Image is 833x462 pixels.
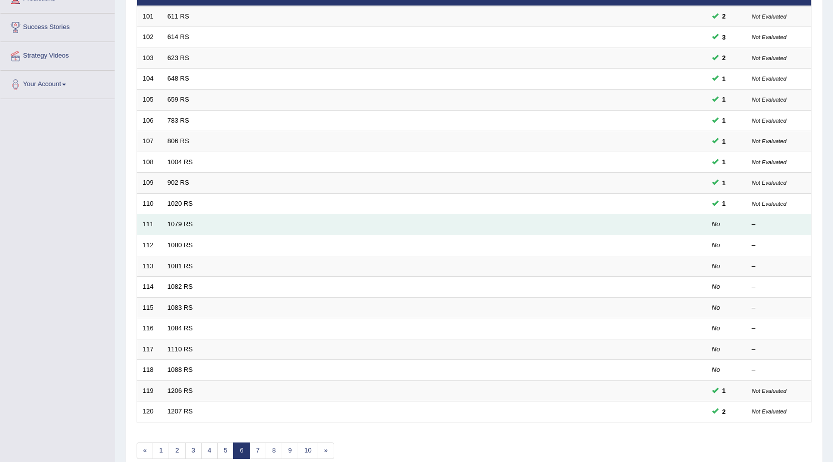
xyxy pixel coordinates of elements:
small: Not Evaluated [752,118,786,124]
a: 2 [169,442,185,459]
a: 1082 RS [168,283,193,290]
em: No [712,324,720,332]
td: 116 [137,318,162,339]
td: 108 [137,152,162,173]
span: You can still take this question [718,406,730,417]
span: You can still take this question [718,136,730,147]
span: You can still take this question [718,11,730,22]
small: Not Evaluated [752,76,786,82]
a: 1110 RS [168,345,193,353]
a: 1 [153,442,169,459]
a: 1083 RS [168,304,193,311]
a: 783 RS [168,117,189,124]
div: – [752,303,806,313]
em: No [712,345,720,353]
span: You can still take this question [718,115,730,126]
td: 103 [137,48,162,69]
a: 1020 RS [168,200,193,207]
a: 648 RS [168,75,189,82]
div: – [752,262,806,271]
div: – [752,345,806,354]
td: 109 [137,173,162,194]
a: Your Account [1,71,115,96]
a: 902 RS [168,179,189,186]
em: No [712,241,720,249]
small: Not Evaluated [752,388,786,394]
td: 119 [137,380,162,401]
a: 1207 RS [168,407,193,415]
td: 112 [137,235,162,256]
span: You can still take this question [718,53,730,63]
a: « [137,442,153,459]
a: 659 RS [168,96,189,103]
a: 623 RS [168,54,189,62]
a: 1079 RS [168,220,193,228]
span: You can still take this question [718,178,730,188]
a: 611 RS [168,13,189,20]
small: Not Evaluated [752,34,786,40]
small: Not Evaluated [752,55,786,61]
td: 101 [137,6,162,27]
td: 111 [137,214,162,235]
em: No [712,283,720,290]
td: 120 [137,401,162,422]
a: Success Stories [1,14,115,39]
a: 1004 RS [168,158,193,166]
span: You can still take this question [718,32,730,43]
a: 1084 RS [168,324,193,332]
small: Not Evaluated [752,97,786,103]
span: You can still take this question [718,198,730,209]
span: You can still take this question [718,385,730,396]
small: Not Evaluated [752,180,786,186]
td: 114 [137,277,162,298]
td: 118 [137,360,162,381]
td: 105 [137,90,162,111]
a: 1088 RS [168,366,193,373]
small: Not Evaluated [752,408,786,414]
span: You can still take this question [718,74,730,84]
small: Not Evaluated [752,14,786,20]
small: Not Evaluated [752,201,786,207]
td: 104 [137,69,162,90]
td: 107 [137,131,162,152]
div: – [752,365,806,375]
div: – [752,324,806,333]
small: Not Evaluated [752,138,786,144]
small: Not Evaluated [752,159,786,165]
a: » [318,442,334,459]
td: 113 [137,256,162,277]
em: No [712,304,720,311]
a: 9 [282,442,298,459]
a: 5 [217,442,234,459]
a: 1081 RS [168,262,193,270]
td: 106 [137,110,162,131]
em: No [712,220,720,228]
div: – [752,282,806,292]
a: 4 [201,442,218,459]
a: 3 [185,442,202,459]
td: 110 [137,193,162,214]
td: 117 [137,339,162,360]
span: You can still take this question [718,94,730,105]
td: 115 [137,297,162,318]
a: 1206 RS [168,387,193,394]
span: You can still take this question [718,157,730,167]
a: 806 RS [168,137,189,145]
div: – [752,220,806,229]
em: No [712,366,720,373]
a: 614 RS [168,33,189,41]
td: 102 [137,27,162,48]
em: No [712,262,720,270]
a: 10 [298,442,318,459]
a: 6 [233,442,250,459]
a: 8 [266,442,282,459]
a: 1080 RS [168,241,193,249]
a: 7 [250,442,266,459]
div: – [752,241,806,250]
a: Strategy Videos [1,42,115,67]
